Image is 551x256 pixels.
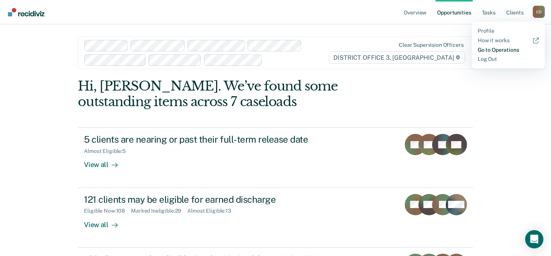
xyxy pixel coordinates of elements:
[84,134,350,145] div: 5 clients are nearing or past their full-term release date
[84,208,131,214] div: Eligible Now : 108
[399,42,463,48] div: Clear supervision officers
[84,148,132,154] div: Almost Eligible : 5
[131,208,187,214] div: Marked Ineligible : 29
[187,208,237,214] div: Almost Eligible : 13
[84,154,126,169] div: View all
[533,6,545,18] button: Profile dropdown button
[329,51,465,64] span: DISTRICT OFFICE 3, [GEOGRAPHIC_DATA]
[78,78,394,110] div: Hi, [PERSON_NAME]. We’ve found some outstanding items across 7 caseloads
[78,188,473,248] a: 121 clients may be eligible for earned dischargeEligible Now:108Marked Ineligible:29Almost Eligib...
[478,56,539,62] a: Log Out
[525,230,543,248] div: Open Intercom Messenger
[478,28,539,34] a: Profile
[478,37,539,44] a: How it works
[8,8,44,16] img: Recidiviz
[78,127,473,188] a: 5 clients are nearing or past their full-term release dateAlmost Eligible:5View all
[533,6,545,18] div: C D
[84,194,350,205] div: 121 clients may be eligible for earned discharge
[84,214,126,229] div: View all
[478,47,539,53] a: Go to Operations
